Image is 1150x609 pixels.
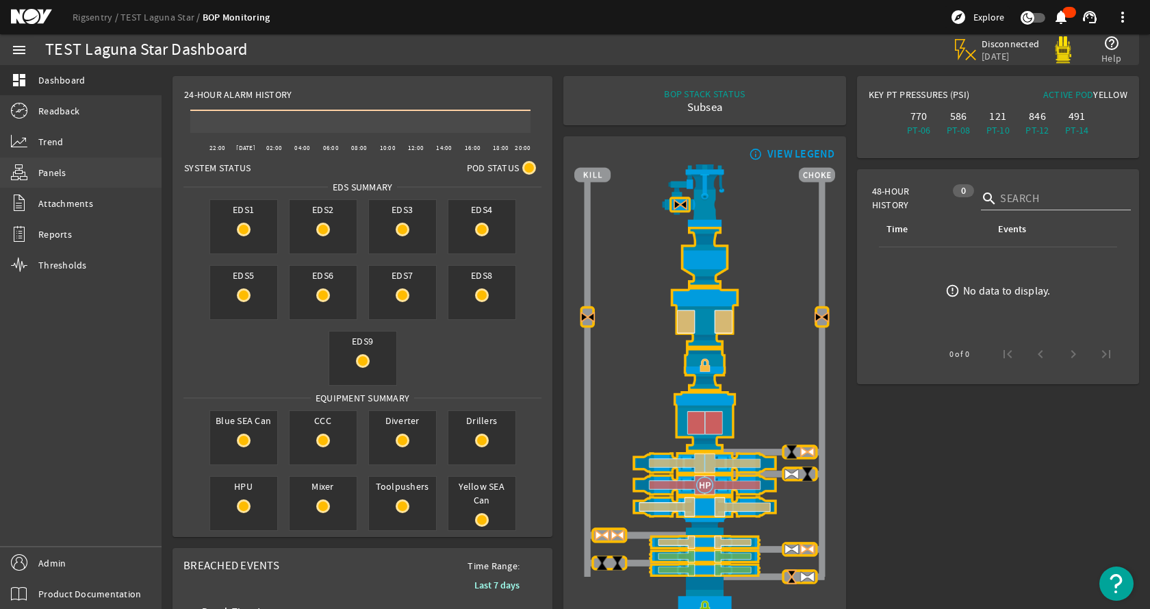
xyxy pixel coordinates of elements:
[1103,35,1120,51] mat-icon: help_outline
[574,391,834,451] img: LowerAnnularClose.png
[38,556,66,570] span: Admin
[290,200,357,219] span: EDS2
[380,144,396,152] text: 10:00
[574,348,834,391] img: RiserConnectorLockBlock.png
[38,104,79,118] span: Readback
[1043,88,1094,101] span: Active Pod
[1093,88,1127,101] span: Yellow
[290,411,357,430] span: CCC
[869,88,998,107] div: Key PT Pressures (PSI)
[981,190,997,207] i: search
[669,197,691,212] img: MudBoostValve_Fault.png
[1099,567,1134,601] button: Open Resource Center
[11,42,27,58] mat-icon: menu
[664,101,745,114] div: Subsea
[1053,9,1069,25] mat-icon: notifications
[463,573,531,597] button: Last 7 days
[580,310,596,325] img: Valve2CloseBlock.png
[574,549,834,563] img: PipeRamOpen.png
[902,110,936,123] div: 770
[328,180,398,194] span: EDS SUMMARY
[963,284,1051,298] div: No data to display.
[784,466,800,482] img: ValveOpen.png
[945,6,1010,28] button: Explore
[369,411,436,430] span: Diverter
[902,123,936,137] div: PT-06
[574,474,834,496] img: ShearRamHPClose.png
[38,587,141,601] span: Product Documentation
[38,166,66,179] span: Panels
[1060,123,1094,137] div: PT-14
[594,527,610,543] img: ValveOpenBlock.png
[998,222,1026,237] div: Events
[574,452,834,474] img: ShearRamCloseBlock.png
[323,144,339,152] text: 06:00
[574,227,834,288] img: FlexJoint_Fault.png
[1082,9,1098,25] mat-icon: support_agent
[982,50,1040,62] span: [DATE]
[884,222,980,237] div: Time
[120,11,203,23] a: TEST Laguna Star
[448,477,515,510] span: Yellow SEA Can
[369,477,436,496] span: Toolpushers
[982,38,1040,50] span: Disconnected
[38,73,85,87] span: Dashboard
[210,266,277,285] span: EDS5
[949,347,969,361] div: 0 of 0
[448,266,515,285] span: EDS8
[767,147,835,161] div: VIEW LEGEND
[1021,123,1055,137] div: PT-12
[448,411,515,430] span: Drillers
[329,332,396,351] span: EDS9
[574,496,834,518] img: ShearRamOpenBlock.png
[953,184,974,197] div: 0
[1000,190,1120,207] input: Search
[38,197,93,210] span: Attachments
[457,559,531,573] span: Time Range:
[73,11,120,23] a: Rigsentry
[311,391,414,405] span: Equipment Summary
[203,11,270,24] a: BOP Monitoring
[594,555,610,571] img: ValveClose.png
[290,266,357,285] span: EDS6
[941,110,975,123] div: 586
[610,555,626,571] img: ValveClose.png
[408,144,424,152] text: 12:00
[436,144,452,152] text: 14:00
[1021,110,1055,123] div: 846
[800,444,815,460] img: ValveOpenBlock.png
[574,287,834,348] img: UpperAnnularOpenBlock.png
[290,477,357,496] span: Mixer
[467,161,520,175] span: Pod Status
[950,9,967,25] mat-icon: explore
[574,164,834,227] img: RiserAdapter.png
[664,87,745,101] div: BOP STACK STATUS
[1101,51,1121,65] span: Help
[465,144,481,152] text: 16:00
[210,200,277,219] span: EDS1
[474,579,520,592] b: Last 7 days
[515,144,531,152] text: 20:00
[210,411,277,430] span: Blue SEA Can
[11,72,27,88] mat-icon: dashboard
[574,518,834,535] img: BopBodyShearBottom.png
[800,541,815,557] img: ValveOpenBlock.png
[369,266,436,285] span: EDS7
[1106,1,1139,34] button: more_vert
[574,563,834,577] img: PipeRamOpen.png
[448,200,515,219] span: EDS4
[996,222,1106,237] div: Events
[236,144,255,152] text: [DATE]
[784,569,800,585] img: ValveCloseBlock.png
[351,144,367,152] text: 08:00
[184,161,251,175] span: System Status
[973,10,1004,24] span: Explore
[814,310,830,325] img: Valve2CloseBlock.png
[38,258,87,272] span: Thresholds
[872,184,946,212] span: 48-Hour History
[945,284,960,298] mat-icon: error_outline
[210,477,277,496] span: HPU
[184,88,292,101] span: 24-Hour Alarm History
[784,444,800,460] img: ValveClose.png
[369,200,436,219] span: EDS3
